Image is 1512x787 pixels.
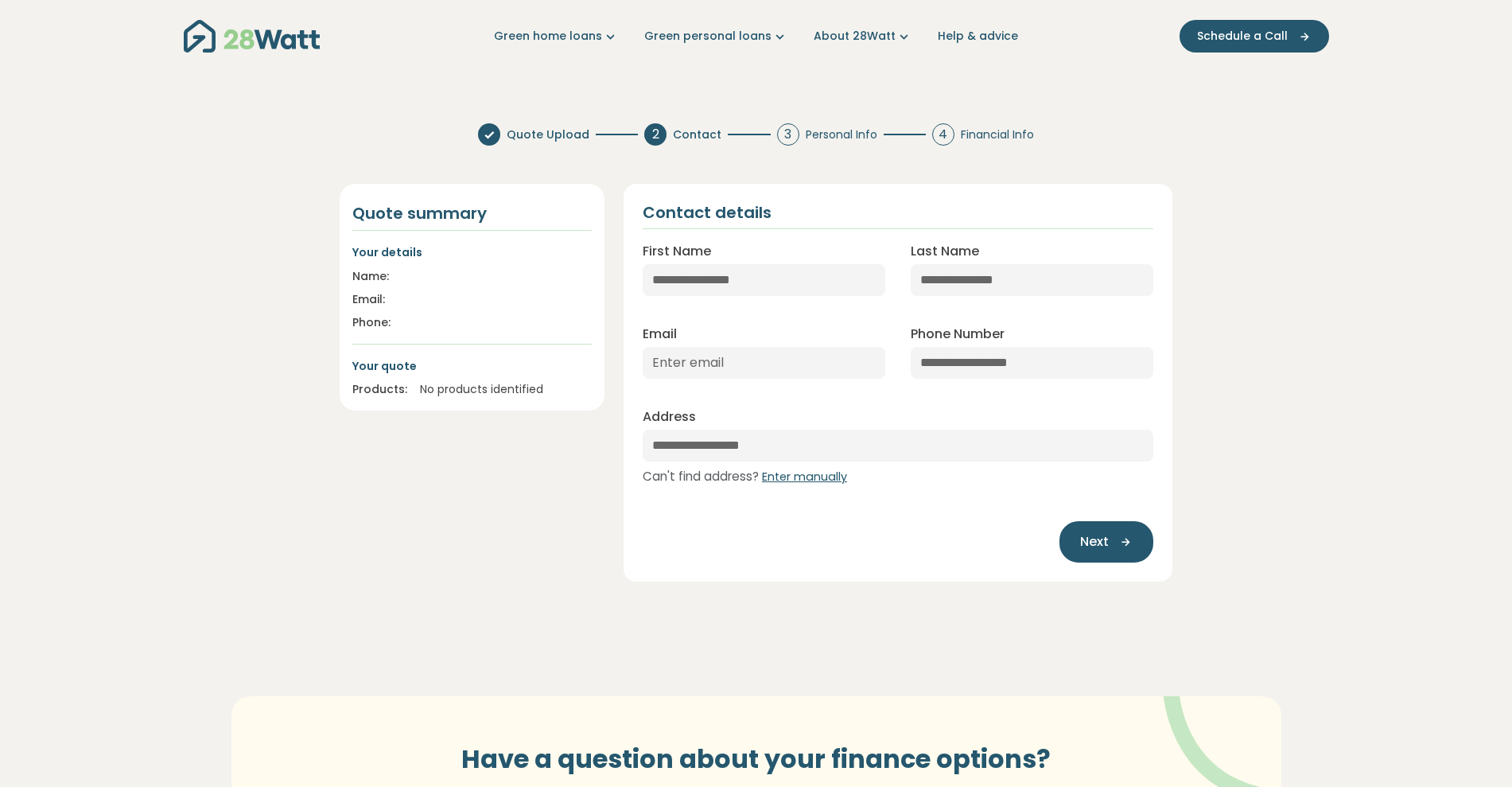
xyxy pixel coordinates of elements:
span: Next [1080,532,1109,551]
div: 2 [644,123,667,146]
label: Phone Number [911,325,1005,344]
a: Green personal loans [644,28,788,45]
h2: Contact details [643,203,772,222]
span: Quote Upload [507,127,589,143]
a: About 28Watt [814,28,912,45]
label: Email [643,325,677,344]
iframe: Chat Widget [1432,711,1512,787]
a: Green home loans [494,28,619,45]
button: Next [1059,521,1153,563]
p: Your quote [352,357,592,375]
label: First Name [643,242,711,261]
input: Enter email [643,347,885,379]
button: Enter manually [762,469,847,486]
p: Your details [352,244,592,261]
label: Last Name [911,242,979,261]
span: Financial Info [961,127,1034,143]
span: Personal Info [806,127,877,143]
span: Contact [673,127,721,143]
h3: Have a question about your finance options? [395,744,1118,774]
span: Schedule a Call [1197,28,1288,45]
div: Can't find address? [643,468,1154,486]
div: 4 [932,123,954,146]
a: Help & advice [938,28,1018,45]
nav: Main navigation [184,16,1329,56]
img: 28Watt [184,20,320,53]
button: Schedule a Call [1180,20,1329,53]
div: Name: [352,268,391,285]
label: Address [643,407,696,427]
div: 3 [777,123,799,146]
div: No products identified [420,381,592,398]
h4: Quote summary [352,203,592,224]
div: Phone: [352,314,391,331]
div: Products: [352,381,407,398]
div: Email: [352,291,391,308]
